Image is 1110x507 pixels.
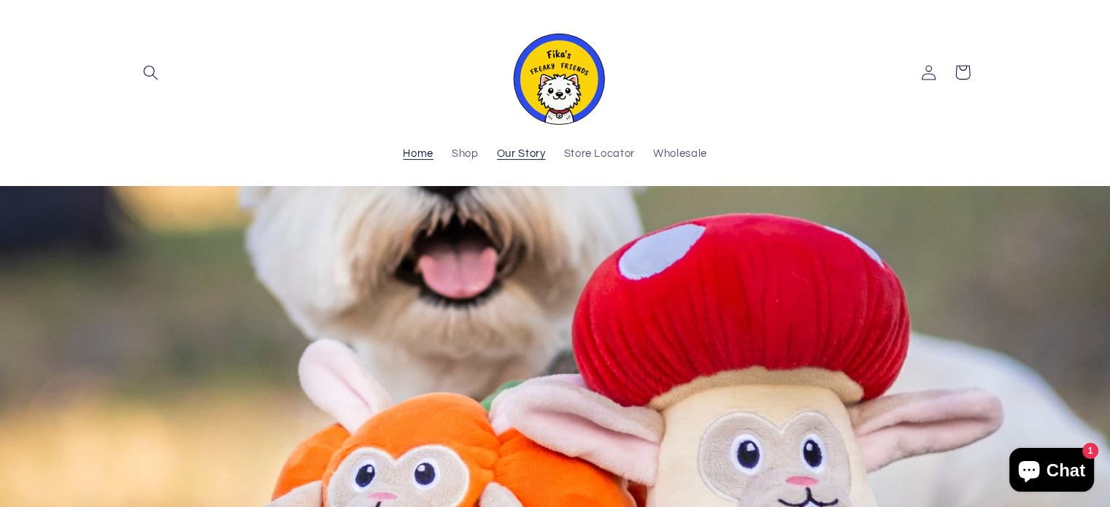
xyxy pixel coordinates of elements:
a: Home [394,139,443,171]
a: Fika's Freaky Friends [498,15,612,131]
a: Shop [442,139,487,171]
inbox-online-store-chat: Shopify online store chat [1005,448,1098,495]
summary: Search [134,55,167,89]
span: Wholesale [653,147,707,161]
a: Store Locator [555,139,644,171]
span: Home [403,147,433,161]
a: Wholesale [644,139,716,171]
span: Our Story [497,147,546,161]
a: Our Story [487,139,555,171]
span: Shop [452,147,479,161]
img: Fika's Freaky Friends [504,20,606,125]
span: Store Locator [564,147,635,161]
